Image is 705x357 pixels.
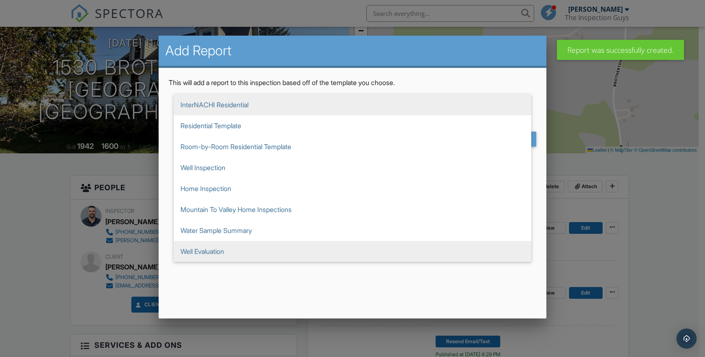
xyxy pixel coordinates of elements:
[174,115,531,136] span: Residential Template
[174,241,531,262] span: Well Evaluation
[169,78,536,87] p: This will add a report to this inspection based off of the template you choose.
[174,94,531,115] span: InterNACHI Residential
[557,40,684,60] div: Report was successfully created.
[174,136,531,157] span: Room-by-Room Residential Template
[165,42,540,59] h2: Add Report
[676,329,697,349] div: Open Intercom Messenger
[174,199,531,220] span: Mountain To Valley Home Inspections
[174,157,531,178] span: Well Inspection
[174,220,531,241] span: Water Sample Summary
[174,178,531,199] span: Home Inspection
